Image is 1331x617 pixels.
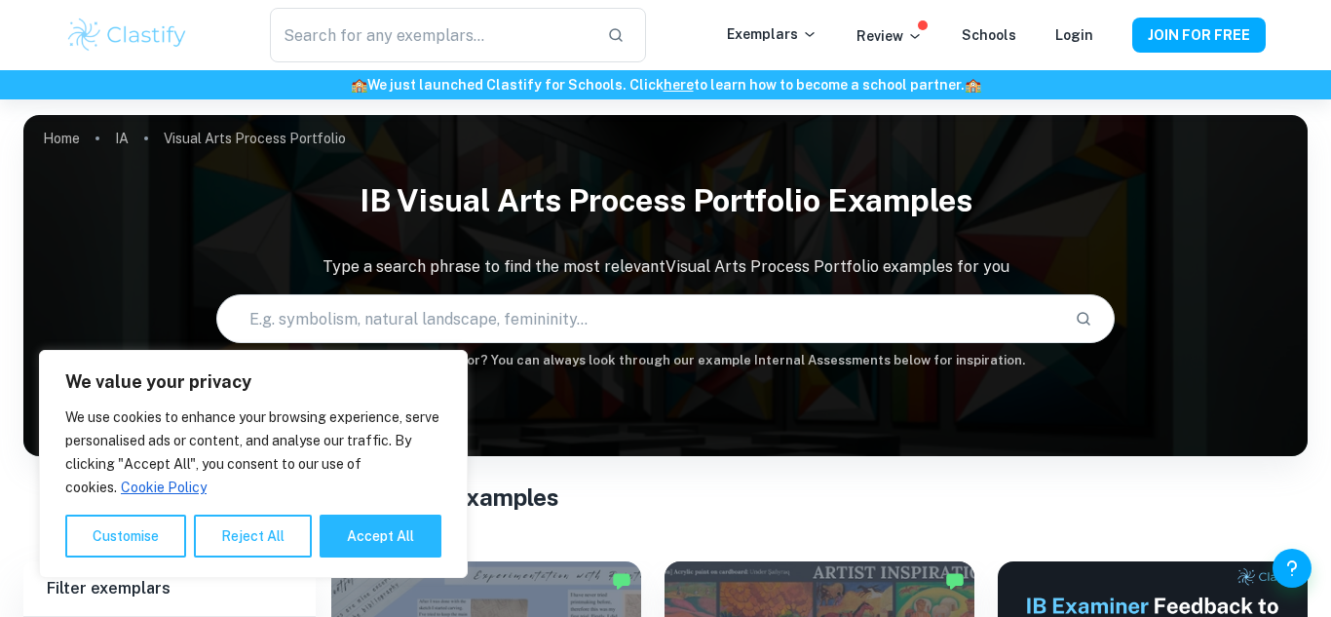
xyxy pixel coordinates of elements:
button: Accept All [320,515,441,558]
div: We value your privacy [39,350,468,578]
span: 🏫 [965,77,981,93]
span: 🏫 [351,77,367,93]
p: We value your privacy [65,370,441,394]
a: Cookie Policy [120,479,208,496]
h1: IB Visual Arts Process Portfolio examples [23,170,1308,232]
a: Login [1055,27,1093,43]
img: Clastify logo [65,16,189,55]
input: Search for any exemplars... [270,8,591,62]
button: Customise [65,515,186,558]
button: Help and Feedback [1273,549,1312,588]
p: Visual Arts Process Portfolio [164,128,346,149]
h6: We just launched Clastify for Schools. Click to learn how to become a school partner. [4,74,1327,96]
a: here [664,77,694,93]
img: Marked [945,571,965,591]
h1: All Visual Arts Process Portfolio Examples [88,480,1243,515]
input: E.g. symbolism, natural landscape, femininity... [217,291,1060,346]
h6: Filter exemplars [23,561,316,616]
p: Type a search phrase to find the most relevant Visual Arts Process Portfolio examples for you [23,255,1308,279]
p: Review [856,25,923,47]
button: Reject All [194,515,312,558]
button: JOIN FOR FREE [1132,18,1266,53]
img: Marked [612,571,631,591]
a: Home [43,125,80,152]
h6: Not sure what to search for? You can always look through our example Internal Assessments below f... [23,351,1308,370]
a: IA [115,125,129,152]
p: We use cookies to enhance your browsing experience, serve personalised ads or content, and analys... [65,405,441,499]
p: Exemplars [727,23,818,45]
a: Schools [962,27,1016,43]
button: Search [1067,302,1100,335]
